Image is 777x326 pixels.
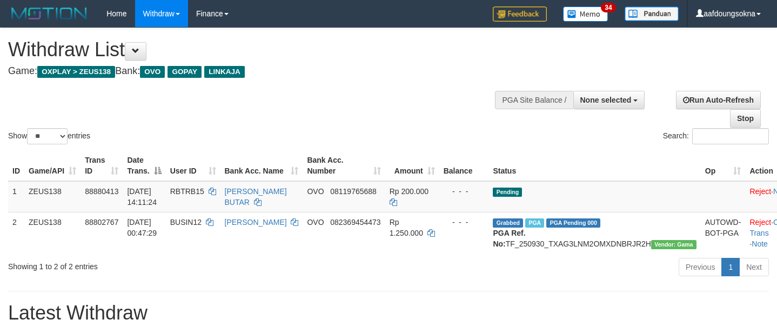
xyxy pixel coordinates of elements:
a: [PERSON_NAME] BUTAR [225,187,287,207]
img: Button%20Memo.svg [563,6,608,22]
div: - - - [444,186,485,197]
span: Marked by aafsreyleap [525,218,544,228]
span: None selected [580,96,632,104]
span: 88880413 [85,187,118,196]
img: MOTION_logo.png [8,5,90,22]
td: 1 [8,181,24,212]
span: 34 [601,3,615,12]
span: OVO [307,218,324,227]
th: Amount: activate to sort column ascending [385,150,439,181]
input: Search: [692,128,769,144]
span: Grabbed [493,218,523,228]
th: Balance [439,150,489,181]
td: 2 [8,212,24,254]
span: PGA Pending [546,218,600,228]
span: Pending [493,188,522,197]
a: [PERSON_NAME] [225,218,287,227]
a: Previous [679,258,722,276]
a: Run Auto-Refresh [676,91,761,109]
span: BUSIN12 [170,218,202,227]
td: AUTOWD-BOT-PGA [701,212,746,254]
img: Feedback.jpg [493,6,547,22]
label: Search: [663,128,769,144]
div: - - - [444,217,485,228]
th: Status [488,150,700,181]
a: Reject [749,187,771,196]
span: Copy 08119765688 to clipboard [330,187,377,196]
h1: Withdraw List [8,39,507,61]
b: PGA Ref. No: [493,229,525,248]
th: User ID: activate to sort column ascending [166,150,220,181]
a: Reject [749,218,771,227]
th: Trans ID: activate to sort column ascending [81,150,123,181]
th: Bank Acc. Name: activate to sort column ascending [220,150,303,181]
span: Rp 200.000 [390,187,428,196]
a: Note [752,239,768,248]
span: GOPAY [168,66,202,78]
a: Next [739,258,769,276]
span: [DATE] 14:11:24 [127,187,157,207]
span: Copy 082369454473 to clipboard [330,218,380,227]
span: OXPLAY > ZEUS138 [37,66,115,78]
th: Game/API: activate to sort column ascending [24,150,81,181]
h1: Latest Withdraw [8,302,769,324]
td: TF_250930_TXAG3LNM2OMXDNBRJR2H [488,212,700,254]
span: Vendor URL: https://trx31.1velocity.biz [651,240,696,249]
th: Bank Acc. Number: activate to sort column ascending [303,150,385,181]
th: Op: activate to sort column ascending [701,150,746,181]
td: ZEUS138 [24,181,81,212]
select: Showentries [27,128,68,144]
h4: Game: Bank: [8,66,507,77]
div: PGA Site Balance / [495,91,573,109]
span: Rp 1.250.000 [390,218,423,237]
td: ZEUS138 [24,212,81,254]
span: OVO [307,187,324,196]
th: ID [8,150,24,181]
a: Stop [730,109,761,128]
div: Showing 1 to 2 of 2 entries [8,257,316,272]
span: RBTRB15 [170,187,204,196]
span: OVO [140,66,165,78]
span: LINKAJA [204,66,245,78]
th: Date Trans.: activate to sort column descending [123,150,165,181]
button: None selected [573,91,645,109]
img: panduan.png [625,6,679,21]
span: [DATE] 00:47:29 [127,218,157,237]
span: 88802767 [85,218,118,227]
label: Show entries [8,128,90,144]
a: 1 [721,258,740,276]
